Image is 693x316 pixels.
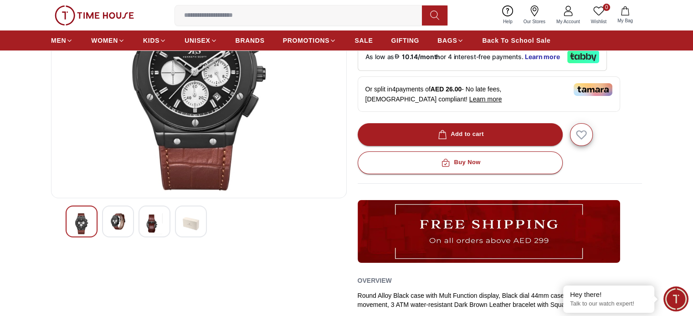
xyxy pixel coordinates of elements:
img: Kenneth Scott Men's Black Dial Mult Function Watch - K24115-BLDB [183,213,199,234]
span: KIDS [143,36,159,45]
a: UNISEX [185,32,217,49]
span: My Account [553,18,584,25]
span: Back To School Sale [482,36,550,45]
button: Add to cart [358,123,563,146]
a: MEN [51,32,73,49]
a: KIDS [143,32,166,49]
a: BRANDS [236,32,265,49]
span: BRANDS [236,36,265,45]
span: MEN [51,36,66,45]
img: Tamara [574,83,612,96]
button: My Bag [612,5,638,26]
img: ... [358,200,620,263]
a: WOMEN [91,32,125,49]
span: Learn more [469,95,502,103]
span: WOMEN [91,36,118,45]
span: BAGS [437,36,457,45]
span: UNISEX [185,36,210,45]
div: Or split in 4 payments of - No late fees, [DEMOGRAPHIC_DATA] compliant! [358,76,620,112]
span: Our Stores [520,18,549,25]
p: Talk to our watch expert! [570,300,647,308]
span: My Bag [614,17,637,24]
img: ... [55,5,134,25]
span: AED 26.00 [431,85,462,93]
div: Hey there! [570,290,647,299]
a: BAGS [437,32,464,49]
a: GIFTING [391,32,419,49]
button: Buy Now [358,151,563,174]
a: Back To School Sale [482,32,550,49]
span: 0 [603,4,610,11]
a: 0Wishlist [585,4,612,27]
span: PROMOTIONS [283,36,330,45]
a: SALE [354,32,373,49]
a: Help [498,4,518,27]
a: PROMOTIONS [283,32,337,49]
h2: Overview [358,274,392,287]
div: Chat Widget [663,286,688,311]
div: Add to cart [436,129,484,140]
a: Our Stores [518,4,551,27]
span: GIFTING [391,36,419,45]
img: Kenneth Scott Men's Black Dial Mult Function Watch - K24115-BLDB [146,213,163,234]
span: Wishlist [587,18,610,25]
span: SALE [354,36,373,45]
div: Buy Now [439,157,480,168]
div: Round Alloy Black case with Mult Function display, Black dial 44mm case diameter, Quartz movement... [358,291,642,309]
img: Kenneth Scott Men's Black Dial Mult Function Watch - K24115-BLDB [73,213,90,234]
img: Kenneth Scott Men's Black Dial Mult Function Watch - K24115-BLDB [110,213,126,230]
span: Help [499,18,516,25]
